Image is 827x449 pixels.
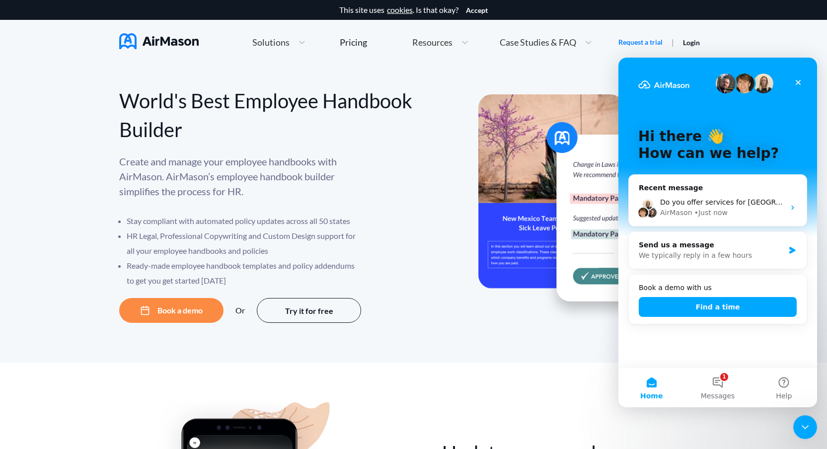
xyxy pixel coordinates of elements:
span: | [672,37,674,47]
div: • Just now [76,150,109,160]
li: Ready-made employee handbook templates and policy addendums to get you get started [DATE] [127,258,363,288]
li: Stay compliant with automated policy updates across all 50 states [127,214,363,228]
button: Book a demo [119,298,224,323]
div: Book a demo with us [20,225,178,235]
div: Send us a messageWe typically reply in a few hours [10,174,189,212]
span: Resources [412,38,452,47]
a: cookies [387,5,413,14]
img: hero-banner [478,94,722,322]
button: Messages [66,310,132,350]
iframe: Intercom live chat [618,58,817,407]
div: Send us a message [20,182,166,193]
span: Help [157,335,173,342]
a: Request a trial [618,37,663,47]
button: Help [133,310,199,350]
span: Do you offer services for [GEOGRAPHIC_DATA] as well? We are in [GEOGRAPHIC_DATA], [GEOGRAPHIC_DAT... [42,141,644,149]
div: World's Best Employee Handbook Builder [119,86,414,144]
p: Create and manage your employee handbooks with AirMason. AirMason’s employee handbook builder sim... [119,154,363,199]
span: Solutions [252,38,290,47]
div: We typically reply in a few hours [20,193,166,203]
li: HR Legal, Professional Copywriting and Custom Design support for all your employee handbooks and ... [127,228,363,258]
span: Case Studies & FAQ [500,38,576,47]
div: Close [171,16,189,34]
a: Login [683,38,700,47]
div: AirMason [42,150,74,160]
img: AirMason Logo [119,33,199,49]
span: Messages [82,335,117,342]
iframe: Intercom live chat [793,415,817,439]
button: Find a time [20,239,178,259]
a: Pricing [340,33,367,51]
button: Try it for free [257,298,361,323]
div: Pricing [340,38,367,47]
span: Home [22,335,44,342]
button: Accept cookies [466,6,488,14]
div: Or [235,306,245,315]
